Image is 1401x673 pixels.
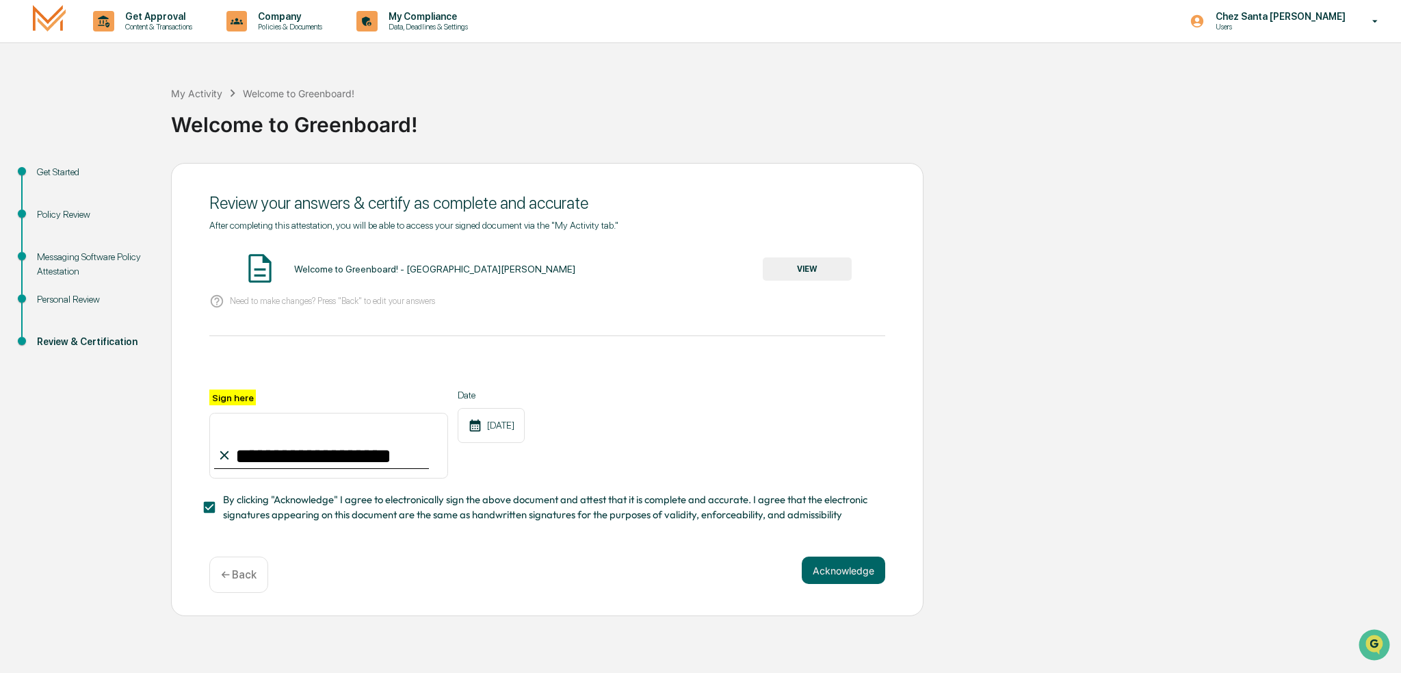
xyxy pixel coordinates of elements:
[209,193,885,213] div: Review your answers & certify as complete and accurate
[230,296,435,306] p: Need to make changes? Press "Back" to edit your answers
[378,11,475,22] p: My Compliance
[37,250,149,279] div: Messaging Software Policy Attestation
[37,207,149,222] div: Policy Review
[209,220,618,231] span: After completing this attestation, you will be able to access your signed document via the "My Ac...
[1357,628,1394,665] iframe: Open customer support
[1205,22,1339,31] p: Users
[99,174,110,185] div: 🗄️
[47,105,224,118] div: Start new chat
[223,492,874,523] span: By clicking "Acknowledge" I agree to electronically sign the above document and attest that it is...
[221,568,257,581] p: ← Back
[96,231,166,242] a: Powered byPylon
[47,118,173,129] div: We're available if you need us!
[802,557,885,584] button: Acknowledge
[37,335,149,349] div: Review & Certification
[37,165,149,179] div: Get Started
[14,200,25,211] div: 🔎
[14,174,25,185] div: 🖐️
[243,251,277,285] img: Document Icon
[458,390,525,401] label: Date
[247,22,329,31] p: Policies & Documents
[94,167,175,192] a: 🗄️Attestations
[136,232,166,242] span: Pylon
[114,11,199,22] p: Get Approval
[763,257,852,281] button: VIEW
[209,390,256,405] label: Sign here
[33,5,66,37] img: logo
[14,105,38,129] img: 1746055101610-c473b297-6a78-478c-a979-82029cc54cd1
[113,173,170,186] span: Attestations
[243,88,354,99] div: Welcome to Greenboard!
[171,88,222,99] div: My Activity
[8,167,94,192] a: 🖐️Preclearance
[1205,11,1352,22] p: Chez Santa [PERSON_NAME]
[14,29,249,51] p: How can we help?
[27,199,86,212] span: Data Lookup
[27,173,88,186] span: Preclearance
[171,101,1394,137] div: Welcome to Greenboard!
[458,408,525,443] div: [DATE]
[37,292,149,307] div: Personal Review
[378,22,475,31] p: Data, Deadlines & Settings
[233,109,249,125] button: Start new chat
[8,193,92,218] a: 🔎Data Lookup
[294,264,575,275] div: Welcome to Greenboard! - [GEOGRAPHIC_DATA][PERSON_NAME]
[114,22,199,31] p: Content & Transactions
[247,11,329,22] p: Company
